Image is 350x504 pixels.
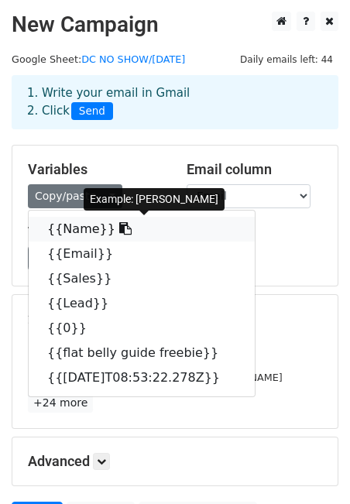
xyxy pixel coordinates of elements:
div: Example: [PERSON_NAME] [84,188,225,211]
small: Google Sheet: [12,53,185,65]
a: {{Name}} [29,217,255,242]
a: {{0}} [29,316,255,341]
a: {{Email}} [29,242,255,266]
a: {{flat belly guide freebie}} [29,341,255,365]
div: 1. Write your email in Gmail 2. Click [15,84,335,120]
h5: Variables [28,161,163,178]
a: {{Sales}} [29,266,255,291]
a: +24 more [28,393,93,413]
h5: Email column [187,161,322,178]
small: [PERSON_NAME][EMAIL_ADDRESS][DOMAIN_NAME] [28,372,283,383]
h2: New Campaign [12,12,338,38]
iframe: Chat Widget [273,430,350,504]
a: Daily emails left: 44 [235,53,338,65]
span: Send [71,102,113,121]
span: Daily emails left: 44 [235,51,338,68]
a: DC NO SHOW/[DATE] [81,53,185,65]
h5: Advanced [28,453,322,470]
a: {{Lead}} [29,291,255,316]
a: {{[DATE]T08:53:22.278Z}} [29,365,255,390]
a: Copy/paste... [28,184,122,208]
